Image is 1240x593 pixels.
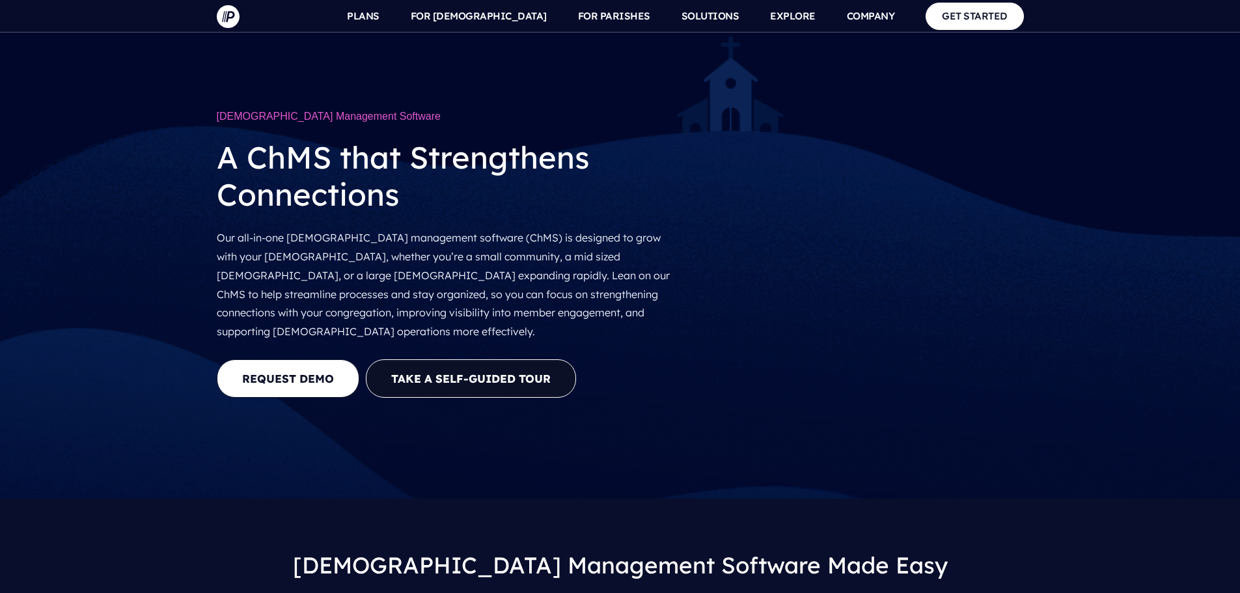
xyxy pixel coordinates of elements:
[926,3,1024,29] a: GET STARTED
[217,223,679,346] p: Our all-in-one [DEMOGRAPHIC_DATA] management software (ChMS) is designed to grow with your [DEMOG...
[227,540,1013,591] h3: [DEMOGRAPHIC_DATA] Management Software Made Easy
[366,359,576,398] button: Take a Self-guided Tour
[217,359,359,398] a: REQUEST DEMO
[217,104,679,129] h1: [DEMOGRAPHIC_DATA] Management Software
[217,129,679,223] h2: A ChMS that Strengthens Connections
